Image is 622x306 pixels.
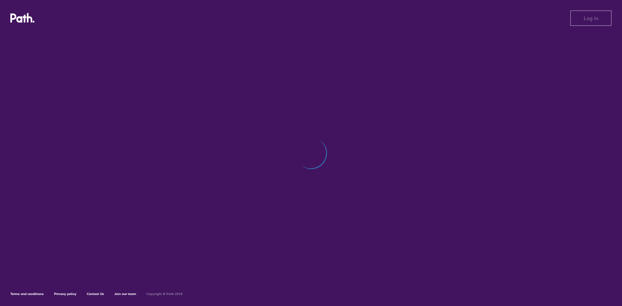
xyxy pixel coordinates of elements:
[87,292,104,296] a: Contact Us
[10,292,44,296] a: Terms and conditions
[584,15,598,21] span: Log in
[146,292,183,296] h6: Copyright © Path 2018
[570,10,612,26] button: Log in
[54,292,76,296] a: Privacy policy
[114,292,136,296] a: Join our team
